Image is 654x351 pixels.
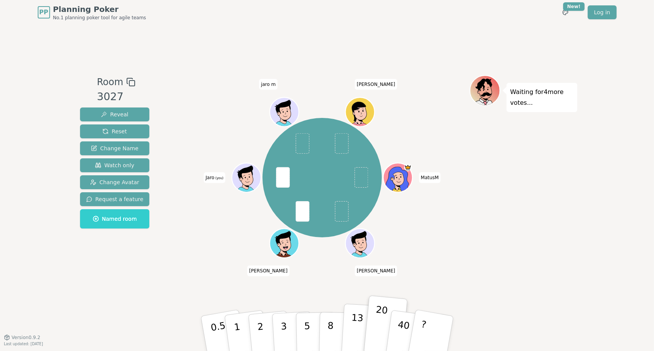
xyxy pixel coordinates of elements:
button: Watch only [80,158,150,172]
span: Click to change your name [419,172,441,183]
span: Last updated: [DATE] [4,342,43,346]
button: Version0.9.2 [4,334,40,341]
button: Change Name [80,141,150,155]
span: Click to change your name [259,79,278,90]
a: Log in [588,5,616,19]
button: Named room [80,209,150,228]
button: Change Avatar [80,175,150,189]
span: Named room [93,215,137,223]
span: Click to change your name [204,172,225,183]
p: 20 [372,304,388,347]
span: Click to change your name [247,265,289,276]
span: Planning Poker [53,4,146,15]
span: MatusM is the host [404,164,411,171]
span: No.1 planning poker tool for agile teams [53,15,146,21]
span: Click to change your name [355,265,397,276]
button: Reset [80,124,150,138]
button: New! [559,5,572,19]
span: Room [97,75,123,89]
button: Reveal [80,107,150,121]
div: 3027 [97,89,135,105]
p: Waiting for 4 more votes... [510,87,574,108]
span: Change Avatar [90,178,139,186]
div: New! [563,2,585,11]
button: Click to change your avatar [233,164,260,191]
span: Reset [102,128,127,135]
span: Watch only [95,161,134,169]
span: PP [39,8,48,17]
span: Reveal [101,111,128,118]
button: Request a feature [80,192,150,206]
a: PPPlanning PokerNo.1 planning poker tool for agile teams [38,4,146,21]
span: Version 0.9.2 [12,334,40,341]
span: Change Name [91,144,138,152]
span: Click to change your name [355,79,397,90]
span: Request a feature [86,195,144,203]
span: (you) [214,176,224,180]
